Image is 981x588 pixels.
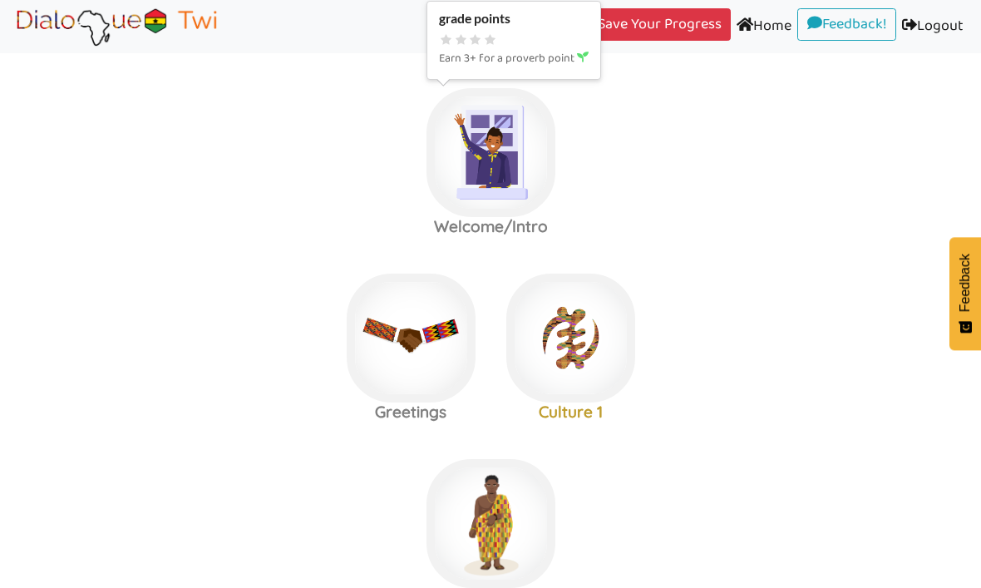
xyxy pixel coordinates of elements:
a: Feedback! [797,8,896,42]
img: r5+QtVXYuttHLoUAAAAABJRU5ErkJggg== [618,282,643,307]
img: r5+QtVXYuttHLoUAAAAABJRU5ErkJggg== [458,282,483,307]
img: r5+QtVXYuttHLoUAAAAABJRU5ErkJggg== [538,96,563,121]
img: greetings.3fee7869.jpg [347,274,476,403]
img: r5+QtVXYuttHLoUAAAAABJRU5ErkJggg== [538,467,563,492]
a: Save Your Progress [569,8,731,42]
img: adinkra_beredum.b0fe9998.png [506,274,635,403]
span: Feedback [958,254,973,312]
h3: Welcome/Intro [411,217,570,236]
h3: Culture 1 [491,403,650,422]
a: Home [731,8,797,46]
div: grade points [439,11,589,27]
a: Logout [896,8,969,46]
h3: Greetings [331,403,491,422]
p: Earn 3+ for a proverb point [439,49,589,69]
img: akan-man-gold.ebcf6999.png [426,459,555,588]
img: Brand [12,6,221,47]
button: Feedback - Show survey [949,237,981,350]
img: welcome-textile.9f7a6d7f.png [426,88,555,217]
